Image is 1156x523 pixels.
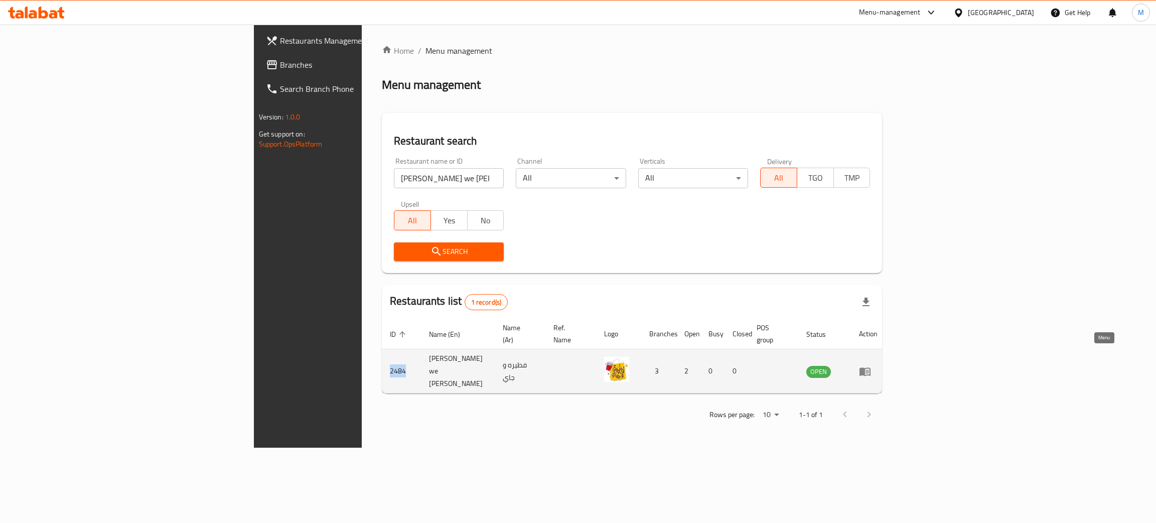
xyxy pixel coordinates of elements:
[700,349,725,394] td: 0
[401,200,419,207] label: Upsell
[394,168,504,188] input: Search for restaurant name or ID..
[806,328,839,340] span: Status
[806,366,831,378] div: OPEN
[421,349,495,394] td: [PERSON_NAME] we [PERSON_NAME]
[641,349,676,394] td: 3
[806,366,831,377] span: OPEN
[767,158,792,165] label: Delivery
[467,210,504,230] button: No
[394,242,504,261] button: Search
[472,213,500,228] span: No
[390,328,409,340] span: ID
[596,319,641,349] th: Logo
[709,409,755,421] p: Rows per page:
[799,409,823,421] p: 1-1 of 1
[259,127,305,141] span: Get support on:
[465,298,508,307] span: 1 record(s)
[641,319,676,349] th: Branches
[280,35,439,47] span: Restaurants Management
[435,213,464,228] span: Yes
[382,319,886,394] table: enhanced table
[838,171,866,185] span: TMP
[797,168,834,188] button: TGO
[394,210,431,230] button: All
[382,45,882,57] nav: breadcrumb
[503,322,533,346] span: Name (Ar)
[833,168,871,188] button: TMP
[851,319,886,349] th: Action
[429,328,473,340] span: Name (En)
[676,349,700,394] td: 2
[801,171,830,185] span: TGO
[402,245,496,258] span: Search
[258,77,447,101] a: Search Branch Phone
[725,319,749,349] th: Closed
[259,110,283,123] span: Version:
[398,213,427,228] span: All
[495,349,545,394] td: فطيره و جاي
[765,171,793,185] span: All
[285,110,301,123] span: 1.0.0
[638,168,748,188] div: All
[1138,7,1144,18] span: M
[390,294,508,310] h2: Restaurants list
[259,138,323,151] a: Support.OpsPlatform
[859,7,921,19] div: Menu-management
[430,210,468,230] button: Yes
[760,168,797,188] button: All
[854,290,878,314] div: Export file
[425,45,492,57] span: Menu management
[553,322,584,346] span: Ref. Name
[394,134,870,149] h2: Restaurant search
[280,83,439,95] span: Search Branch Phone
[516,168,626,188] div: All
[757,322,786,346] span: POS group
[759,408,783,423] div: Rows per page:
[968,7,1034,18] div: [GEOGRAPHIC_DATA]
[280,59,439,71] span: Branches
[676,319,700,349] th: Open
[700,319,725,349] th: Busy
[725,349,749,394] td: 0
[258,53,447,77] a: Branches
[258,29,447,53] a: Restaurants Management
[604,357,629,382] img: Fatera we Jay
